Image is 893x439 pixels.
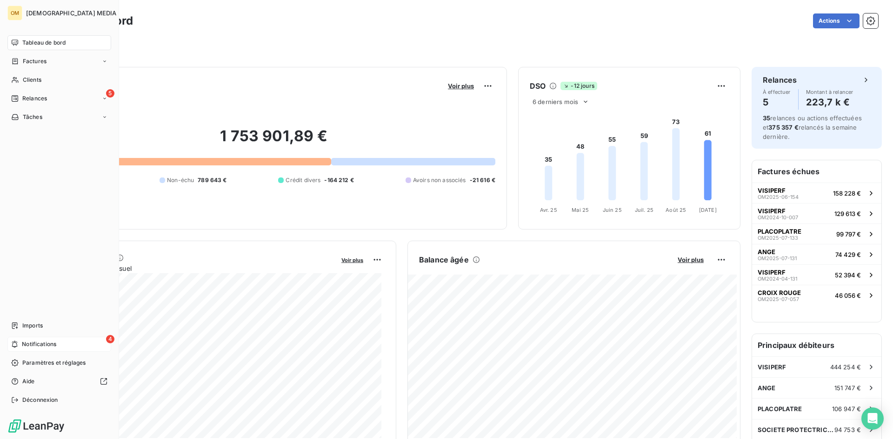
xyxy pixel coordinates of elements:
[758,269,786,276] span: VISIPERF
[106,335,114,343] span: 4
[198,176,227,184] span: 789 643 €
[752,244,881,264] button: ANGEOM2025-07-13174 429 €
[7,6,22,20] div: OM
[26,9,117,17] span: [DEMOGRAPHIC_DATA] MEDIA
[758,276,797,282] span: OM2024-04-131
[752,264,881,285] button: VISIPERFOM2024-04-13152 394 €
[167,176,194,184] span: Non-échu
[22,359,86,367] span: Paramètres et réglages
[286,176,320,184] span: Crédit divers
[752,223,881,244] button: PLACOPLATREOM2025-07-13399 797 €
[833,190,861,197] span: 158 228 €
[834,384,861,392] span: 151 747 €
[758,235,798,241] span: OM2025-07-133
[813,13,860,28] button: Actions
[666,207,686,213] tspan: Août 25
[758,289,801,296] span: CROIX ROUGE
[752,285,881,305] button: CROIX ROUGEOM2025-07-05746 056 €
[752,160,881,183] h6: Factures échues
[533,98,578,105] span: 6 derniers mois
[22,340,56,348] span: Notifications
[758,384,776,392] span: ANGE
[675,256,706,264] button: Voir plus
[699,207,717,213] tspan: [DATE]
[603,207,622,213] tspan: Juin 25
[832,405,861,413] span: 106 947 €
[752,334,881,356] h6: Principaux débiteurs
[758,426,834,433] span: SOCIETE PROTECTRICE DES ANIMAUX - SPA
[540,207,557,213] tspan: Avr. 25
[53,263,335,273] span: Chiffre d'affaires mensuel
[470,176,495,184] span: -21 616 €
[758,248,775,256] span: ANGE
[758,296,799,302] span: OM2025-07-057
[836,230,861,238] span: 99 797 €
[806,95,853,110] h4: 223,7 k €
[560,82,597,90] span: -12 jours
[339,256,366,264] button: Voir plus
[419,254,469,265] h6: Balance âgée
[763,74,797,85] h6: Relances
[22,321,43,330] span: Imports
[763,95,791,110] h4: 5
[635,207,653,213] tspan: Juil. 25
[758,187,786,194] span: VISIPERF
[758,405,802,413] span: PLACOPLATRE
[758,194,799,200] span: OM2025-06-154
[763,114,862,140] span: relances ou actions effectuées et relancés la semaine dernière.
[835,271,861,279] span: 52 394 €
[752,183,881,203] button: VISIPERFOM2025-06-154158 228 €
[758,207,786,215] span: VISIPERF
[758,363,786,371] span: VISIPERF
[23,76,41,84] span: Clients
[22,94,47,103] span: Relances
[834,426,861,433] span: 94 753 €
[106,89,114,98] span: 5
[752,203,881,223] button: VISIPERFOM2024-10-007129 613 €
[763,89,791,95] span: À effectuer
[413,176,466,184] span: Avoirs non associés
[768,124,798,131] span: 375 357 €
[7,374,111,389] a: Aide
[835,292,861,299] span: 46 056 €
[22,39,66,47] span: Tableau de bord
[861,407,884,430] div: Open Intercom Messenger
[834,210,861,217] span: 129 613 €
[22,377,35,386] span: Aide
[763,114,770,122] span: 35
[572,207,589,213] tspan: Mai 25
[341,257,363,263] span: Voir plus
[835,251,861,258] span: 74 429 €
[758,228,801,235] span: PLACOPLATRE
[7,419,65,433] img: Logo LeanPay
[53,127,495,155] h2: 1 753 901,89 €
[445,82,477,90] button: Voir plus
[448,82,474,90] span: Voir plus
[758,256,797,261] span: OM2025-07-131
[23,113,42,121] span: Tâches
[324,176,354,184] span: -164 212 €
[530,80,546,92] h6: DSO
[758,215,798,220] span: OM2024-10-007
[678,256,704,263] span: Voir plus
[22,396,58,404] span: Déconnexion
[830,363,861,371] span: 444 254 €
[23,57,47,66] span: Factures
[806,89,853,95] span: Montant à relancer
